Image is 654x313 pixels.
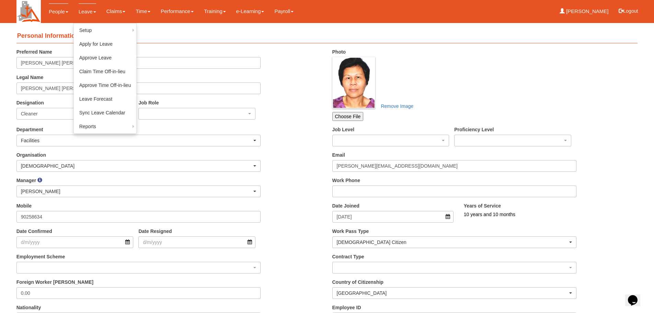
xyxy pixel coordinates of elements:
label: Manager [16,177,36,184]
label: Job Level [332,126,355,133]
label: Email [332,152,345,158]
label: Employee ID [332,304,361,311]
img: Z [332,57,375,109]
label: Mobile [16,202,32,209]
input: Choose File [332,112,364,121]
div: [DEMOGRAPHIC_DATA] [21,163,252,169]
a: Training [204,3,226,19]
a: Remove Image [376,100,418,112]
label: Designation [16,99,44,106]
label: Years of Service [464,202,501,209]
a: Approve Leave [74,51,137,65]
input: d/m/yyyy [332,211,454,223]
label: Employment Scheme [16,253,65,260]
a: [PERSON_NAME] [560,3,609,19]
button: Facilities [16,135,261,146]
label: Department [16,126,43,133]
label: Foreign Worker [PERSON_NAME] [16,279,94,286]
h4: Personal Information [16,29,638,43]
input: d/m/yyyy [16,236,134,248]
label: Country of Citizenship [332,279,383,286]
a: Leave Forecast [74,92,137,106]
label: Date Resigned [138,228,172,235]
label: Photo [332,48,346,55]
button: [DEMOGRAPHIC_DATA] [16,160,261,172]
a: e-Learning [236,3,264,19]
a: Claims [106,3,126,19]
a: Apply for Leave [74,37,137,51]
label: Preferred Name [16,48,52,55]
div: 10 years and 10 months [464,211,611,218]
label: Contract Type [332,253,364,260]
button: [PERSON_NAME] [16,186,261,197]
a: Performance [161,3,194,19]
label: Date Joined [332,202,359,209]
a: Sync Leave Calendar [74,106,137,120]
label: Legal Name [16,74,44,81]
a: People [49,3,68,20]
label: Organisation [16,152,46,158]
label: Nationality [16,304,41,311]
div: [DEMOGRAPHIC_DATA] Citizen [337,239,568,246]
a: Claim Time Off-in-lieu [74,65,137,78]
label: Proficiency Level [454,126,494,133]
a: Setup [74,23,137,37]
a: Payroll [274,3,294,19]
label: Job Role [138,99,159,106]
a: Time [136,3,150,19]
div: [GEOGRAPHIC_DATA] [337,290,568,297]
label: Work Pass Type [332,228,369,235]
a: Reports [74,120,137,133]
button: [DEMOGRAPHIC_DATA] Citizen [332,236,577,248]
iframe: chat widget [625,286,647,306]
button: [GEOGRAPHIC_DATA] [332,287,577,299]
label: Work Phone [332,177,360,184]
a: Leave [79,3,96,20]
label: Date Confirmed [16,228,52,235]
div: Facilities [21,137,252,144]
a: Approve Time Off-in-lieu [74,78,137,92]
div: [PERSON_NAME] [21,188,252,195]
input: d/m/yyyy [138,236,255,248]
button: Logout [614,3,643,19]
